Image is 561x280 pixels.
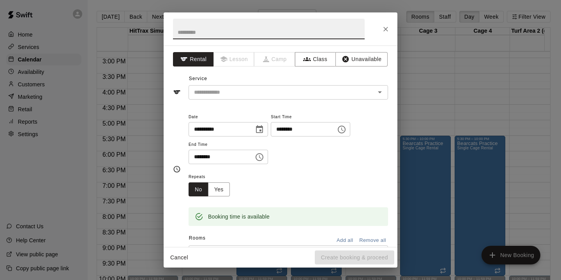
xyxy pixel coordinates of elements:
[374,87,385,98] button: Open
[379,22,393,36] button: Close
[252,122,267,137] button: Choose date, selected date is Aug 12, 2025
[252,149,267,165] button: Choose time, selected time is 4:45 PM
[189,112,268,122] span: Date
[295,52,336,66] button: Class
[189,182,208,197] button: No
[173,165,181,173] svg: Timing
[189,140,268,150] span: End Time
[332,234,357,247] button: Add all
[208,210,270,224] div: Booking time is available
[189,172,236,182] span: Repeats
[189,182,230,197] div: outlined button group
[167,250,192,265] button: Cancel
[271,112,350,122] span: Start Time
[214,52,255,66] span: Lessons must be created in the Services page first
[173,88,181,96] svg: Service
[254,52,295,66] span: Camps can only be created in the Services page
[189,76,207,81] span: Service
[335,52,388,66] button: Unavailable
[208,182,230,197] button: Yes
[334,122,349,137] button: Choose time, selected time is 4:15 PM
[189,235,206,241] span: Rooms
[173,52,214,66] button: Rental
[357,234,388,247] button: Remove all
